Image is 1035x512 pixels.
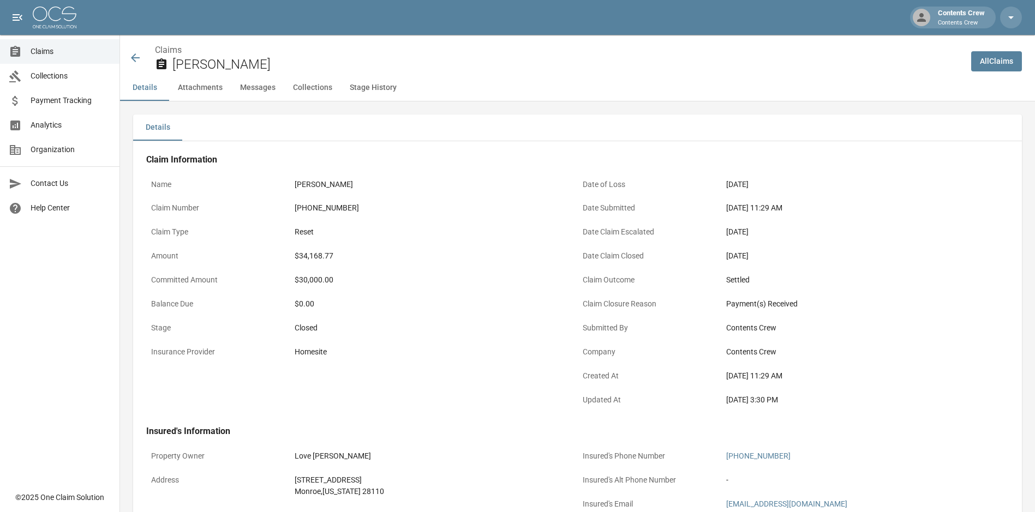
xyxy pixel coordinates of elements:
[578,469,721,491] p: Insured's Alt Phone Number
[295,179,572,190] div: [PERSON_NAME]
[726,179,1004,190] div: [DATE]
[578,245,721,267] p: Date Claim Closed
[295,250,572,262] div: $34,168.77
[295,298,572,310] div: $0.00
[172,57,962,73] h2: [PERSON_NAME]
[295,226,572,238] div: Reset
[726,274,1004,286] div: Settled
[133,115,1022,141] div: details tabs
[146,154,1009,165] h4: Claim Information
[578,174,721,195] p: Date of Loss
[295,274,572,286] div: $30,000.00
[146,469,290,491] p: Address
[578,365,721,387] p: Created At
[155,45,182,55] a: Claims
[295,322,572,334] div: Closed
[726,499,847,508] a: [EMAIL_ADDRESS][DOMAIN_NAME]
[295,202,572,214] div: [PHONE_NUMBER]
[146,197,290,219] p: Claim Number
[231,75,284,101] button: Messages
[33,7,76,28] img: ocs-logo-white-transparent.png
[578,197,721,219] p: Date Submitted
[726,226,1004,238] div: [DATE]
[15,492,104,503] div: © 2025 One Claim Solution
[578,221,721,243] p: Date Claim Escalated
[146,221,290,243] p: Claim Type
[31,70,111,82] span: Collections
[120,75,1035,101] div: anchor tabs
[295,474,572,486] div: [STREET_ADDRESS]
[578,269,721,291] p: Claim Outcome
[578,317,721,339] p: Submitted By
[146,445,290,467] p: Property Owner
[726,370,1004,382] div: [DATE] 11:29 AM
[120,75,169,101] button: Details
[578,341,721,363] p: Company
[146,341,290,363] p: Insurance Provider
[146,426,1009,437] h4: Insured's Information
[146,174,290,195] p: Name
[726,451,791,460] a: [PHONE_NUMBER]
[295,450,572,462] div: Love [PERSON_NAME]
[31,46,111,57] span: Claims
[284,75,341,101] button: Collections
[31,144,111,155] span: Organization
[146,269,290,291] p: Committed Amount
[295,346,572,358] div: Homesite
[133,115,182,141] button: Details
[146,317,290,339] p: Stage
[726,202,1004,214] div: [DATE] 11:29 AM
[938,19,985,28] p: Contents Crew
[7,7,28,28] button: open drawer
[578,445,721,467] p: Insured's Phone Number
[341,75,405,101] button: Stage History
[31,202,111,214] span: Help Center
[169,75,231,101] button: Attachments
[31,178,111,189] span: Contact Us
[146,245,290,267] p: Amount
[934,8,989,27] div: Contents Crew
[31,95,111,106] span: Payment Tracking
[295,486,572,497] div: Monroe , [US_STATE] 28110
[726,250,1004,262] div: [DATE]
[31,119,111,131] span: Analytics
[578,293,721,315] p: Claim Closure Reason
[726,474,1004,486] div: -
[155,44,962,57] nav: breadcrumb
[726,298,1004,310] div: Payment(s) Received
[146,293,290,315] p: Balance Due
[726,322,1004,334] div: Contents Crew
[726,346,1004,358] div: Contents Crew
[971,51,1022,71] a: AllClaims
[578,389,721,411] p: Updated At
[726,394,1004,406] div: [DATE] 3:30 PM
